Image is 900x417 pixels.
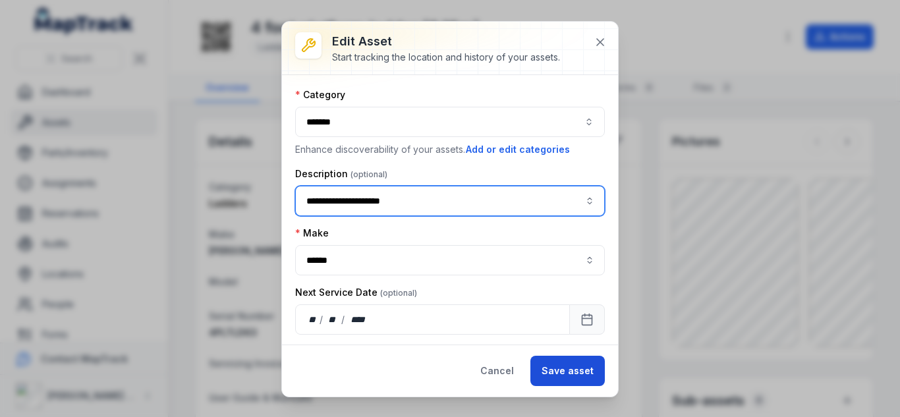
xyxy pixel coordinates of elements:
label: Description [295,167,387,181]
div: Start tracking the location and history of your assets. [332,51,560,64]
div: month, [324,313,342,326]
label: Next Service Date [295,286,417,299]
label: Make [295,227,329,240]
div: year, [346,313,370,326]
button: Calendar [569,304,605,335]
button: Save asset [530,356,605,386]
button: Cancel [469,356,525,386]
div: / [341,313,346,326]
input: asset-edit:description-label [295,186,605,216]
label: Category [295,88,345,101]
button: Add or edit categories [465,142,571,157]
h3: Edit asset [332,32,560,51]
div: day, [306,313,320,326]
p: Enhance discoverability of your assets. [295,142,605,157]
div: / [320,313,324,326]
input: asset-edit:cf[9e2fc107-2520-4a87-af5f-f70990c66785]-label [295,245,605,275]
